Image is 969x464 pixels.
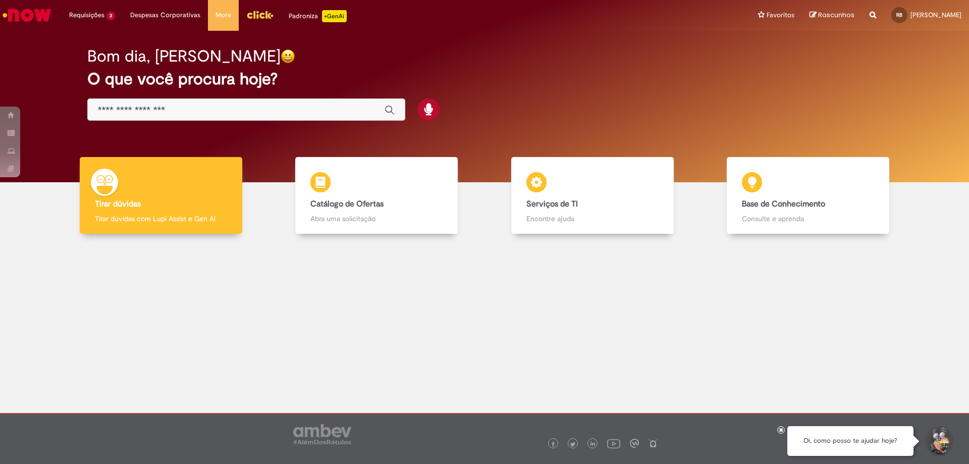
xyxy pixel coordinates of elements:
button: Iniciar Conversa de Suporte [924,426,954,456]
p: +GenAi [322,10,347,22]
img: logo_footer_workplace.png [630,439,639,448]
h2: O que você procura hoje? [87,70,882,88]
img: logo_footer_naosei.png [649,439,658,448]
b: Catálogo de Ofertas [310,199,384,209]
img: click_logo_yellow_360x200.png [246,7,274,22]
a: Rascunhos [810,11,854,20]
div: Padroniza [289,10,347,22]
a: Catálogo de Ofertas Abra uma solicitação [269,157,485,234]
img: logo_footer_youtube.png [607,437,620,450]
img: logo_footer_ambev_rotulo_gray.png [293,424,351,444]
img: logo_footer_twitter.png [570,442,575,447]
h2: Bom dia, [PERSON_NAME] [87,47,281,65]
div: Oi, como posso te ajudar hoje? [787,426,913,456]
p: Abra uma solicitação [310,214,443,224]
b: Base de Conhecimento [742,199,825,209]
span: Requisições [69,10,104,20]
b: Serviços de TI [526,199,578,209]
span: [PERSON_NAME] [910,11,961,19]
img: logo_footer_linkedin.png [590,441,596,447]
a: Serviços de TI Encontre ajuda [484,157,701,234]
img: happy-face.png [281,49,295,64]
span: 3 [106,12,115,20]
span: Despesas Corporativas [130,10,200,20]
img: logo_footer_facebook.png [551,442,556,447]
p: Tirar dúvidas com Lupi Assist e Gen Ai [95,214,227,224]
b: Tirar dúvidas [95,199,141,209]
a: Base de Conhecimento Consulte e aprenda [701,157,917,234]
img: ServiceNow [1,5,53,25]
p: Consulte e aprenda [742,214,874,224]
span: RB [896,12,902,18]
a: Tirar dúvidas Tirar dúvidas com Lupi Assist e Gen Ai [53,157,269,234]
span: Favoritos [767,10,794,20]
span: Rascunhos [818,10,854,20]
span: More [216,10,231,20]
p: Encontre ajuda [526,214,659,224]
